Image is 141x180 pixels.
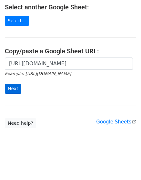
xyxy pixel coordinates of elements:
a: Select... [5,16,29,26]
h4: Select another Google Sheet: [5,3,136,11]
small: Example: [URL][DOMAIN_NAME] [5,71,71,76]
h4: Copy/paste a Google Sheet URL: [5,47,136,55]
a: Need help? [5,118,36,128]
iframe: Chat Widget [109,149,141,180]
a: Google Sheets [96,119,136,125]
input: Paste your Google Sheet URL here [5,58,133,70]
input: Next [5,84,21,94]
